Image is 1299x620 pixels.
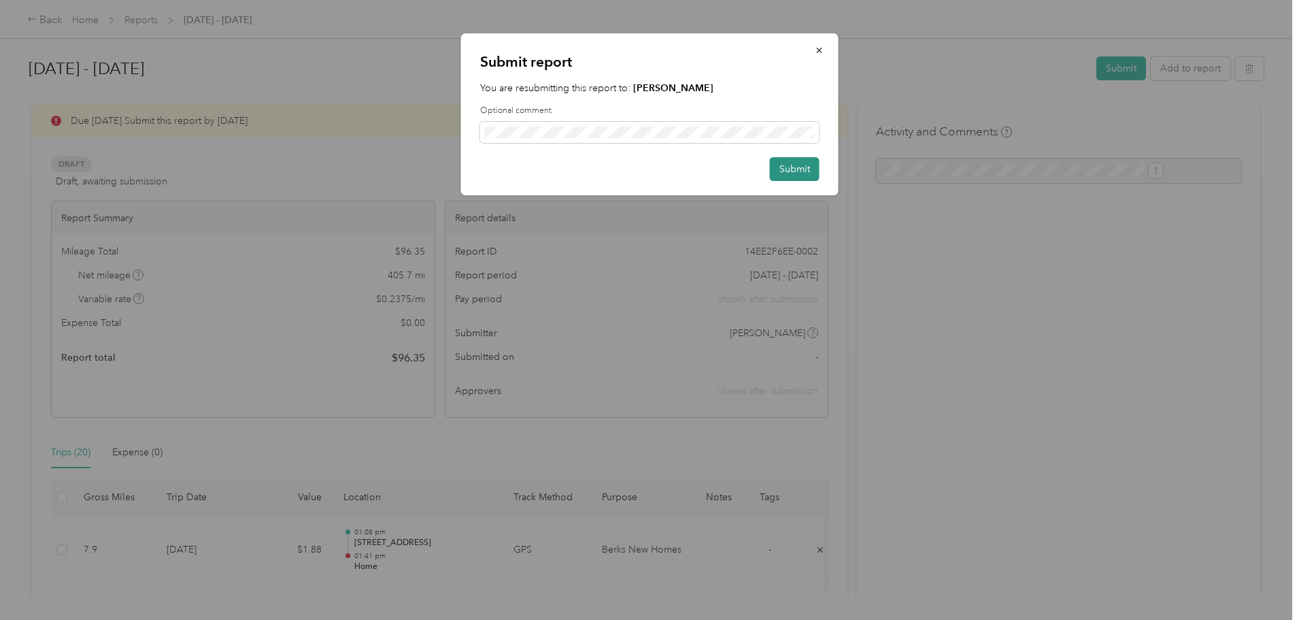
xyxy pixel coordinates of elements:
p: Submit report [480,52,820,71]
button: Submit [770,157,820,181]
label: Optional comment [480,105,820,117]
iframe: Everlance-gr Chat Button Frame [1223,544,1299,620]
strong: [PERSON_NAME] [633,82,713,94]
p: You are resubmitting this report to: [480,81,820,95]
